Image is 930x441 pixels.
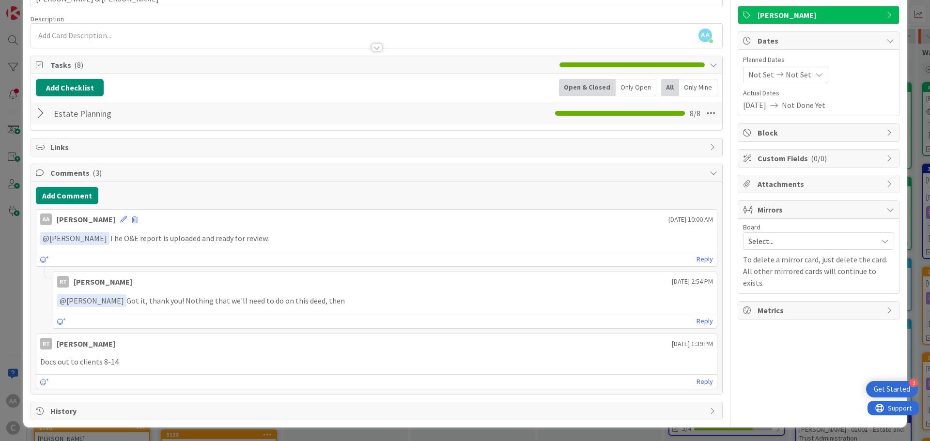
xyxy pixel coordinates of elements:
span: ( 0/0 ) [811,153,827,163]
span: Select... [748,234,872,248]
span: Links [50,141,705,153]
p: Got it, thank you! Nothing that we'll need to do on this deed, then [57,294,713,307]
span: Support [20,1,44,13]
span: Block [758,127,882,138]
span: Tasks [50,59,555,71]
span: Actual Dates [743,88,894,98]
span: Attachments [758,178,882,190]
span: ( 8 ) [74,60,83,70]
span: 8 / 8 [690,107,700,119]
span: [DATE] 10:00 AM [668,214,713,225]
span: @ [60,296,66,305]
a: Reply [697,376,713,388]
a: Reply [697,315,713,327]
span: Metrics [758,304,882,316]
p: Docs out to clients 8-14 [40,356,713,367]
p: The O&E report is uploaded and ready for review. [40,232,713,245]
span: [PERSON_NAME] [60,296,124,305]
p: To delete a mirror card, just delete the card. All other mirrored cards will continue to exists. [743,254,894,289]
span: @ [43,233,49,243]
span: Mirrors [758,204,882,215]
div: All [661,79,679,96]
div: [PERSON_NAME] [57,338,115,350]
button: Add Comment [36,187,98,204]
span: [DATE] [743,99,766,111]
div: 3 [909,379,918,387]
div: AA [40,213,52,225]
div: Only Mine [679,79,717,96]
span: [PERSON_NAME] [43,233,107,243]
button: Add Checklist [36,79,104,96]
span: Planned Dates [743,55,894,65]
div: RT [57,276,69,288]
div: Open Get Started checklist, remaining modules: 3 [866,381,918,397]
span: [DATE] 1:39 PM [672,339,713,349]
div: [PERSON_NAME] [74,276,132,288]
span: Comments [50,167,705,179]
span: Board [743,224,760,230]
span: Custom Fields [758,152,882,164]
span: ( 3 ) [93,168,102,178]
span: [PERSON_NAME] [758,9,882,21]
span: Not Done Yet [782,99,825,111]
a: Reply [697,253,713,265]
div: Open & Closed [559,79,616,96]
div: [PERSON_NAME] [57,213,115,225]
div: Only Open [616,79,656,96]
span: Description [31,15,64,23]
span: Not Set [786,69,811,80]
span: History [50,405,705,417]
span: Dates [758,35,882,46]
div: Get Started [874,384,910,394]
input: Add Checklist... [50,105,268,122]
span: AA [698,29,712,42]
span: Not Set [748,69,774,80]
div: RT [40,338,52,350]
span: [DATE] 2:54 PM [672,276,713,287]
